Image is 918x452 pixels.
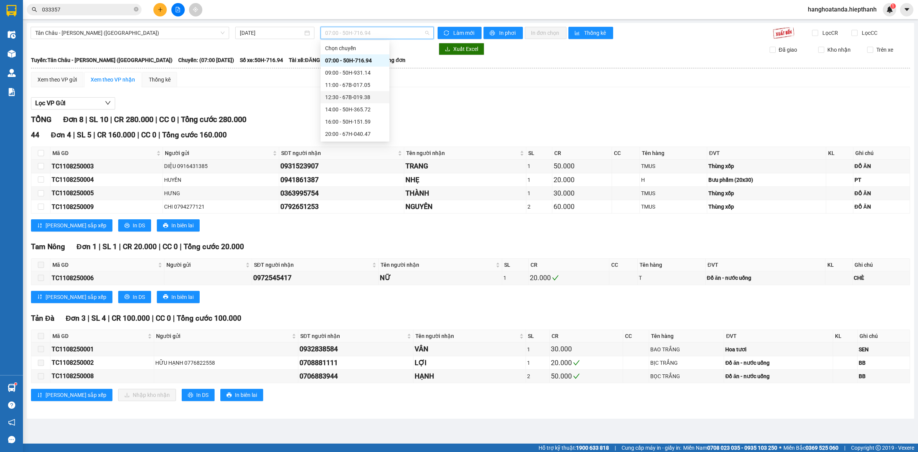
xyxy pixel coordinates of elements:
[31,131,39,139] span: 44
[439,43,484,55] button: downloadXuất Excel
[50,356,154,370] td: TC1108250002
[453,29,475,37] span: Làm mới
[298,343,413,356] td: 0932838584
[819,29,839,37] span: Lọc CR
[166,261,244,269] span: Người gửi
[622,444,681,452] span: Cung cấp máy in - giấy in:
[641,176,706,184] div: H
[8,401,15,409] span: question-circle
[553,161,610,171] div: 50.000
[855,176,908,184] div: PT
[553,201,610,212] div: 60.000
[171,3,185,16] button: file-add
[52,332,146,340] span: Mã GD
[118,389,176,401] button: downloadNhập kho nhận
[299,344,412,354] div: 0932838584
[52,358,153,367] div: TC1108250002
[51,131,71,139] span: Đơn 4
[31,115,52,124] span: TỔNG
[575,30,581,36] span: bar-chart
[325,44,385,52] div: Chọn chuyến
[52,188,161,198] div: TC1108250005
[527,359,548,367] div: 1
[551,357,622,368] div: 20.000
[855,202,908,211] div: ĐỒ ĂN
[99,242,101,251] span: |
[380,273,501,283] div: NỮ
[164,162,278,170] div: DIỆU 0916431385
[776,46,800,54] span: Đã giao
[483,27,523,39] button: printerIn phơi
[46,391,106,399] span: [PERSON_NAME] sắp xếp
[641,162,706,170] div: TMUS
[89,115,108,124] span: SL 10
[280,188,403,199] div: 0363995754
[844,444,845,452] span: |
[708,176,825,184] div: Bưu phẩm (20x30)
[134,7,138,11] span: close-circle
[163,223,168,229] span: printer
[193,7,198,12] span: aim
[641,189,706,197] div: TMUS
[299,371,412,382] div: 0706883944
[453,45,478,53] span: Xuất Excel
[405,175,525,185] div: NHẸ
[8,31,16,39] img: warehouse-icon
[8,419,15,426] span: notification
[325,93,385,101] div: 12:30 - 67B-019.38
[46,221,106,230] span: [PERSON_NAME] sắp xếp
[171,221,194,230] span: In biên lai
[903,6,910,13] span: caret-down
[177,115,179,124] span: |
[300,332,405,340] span: SĐT người nhận
[527,345,548,354] div: 1
[853,259,910,271] th: Ghi chú
[184,242,244,251] span: Tổng cước 20.000
[280,161,403,171] div: 0931523907
[159,115,175,124] span: CC 0
[438,27,482,39] button: syncLàm mới
[88,314,90,323] span: |
[415,344,524,354] div: VÂN
[152,314,154,323] span: |
[175,7,181,12] span: file-add
[623,330,649,343] th: CC
[164,202,278,211] div: CHI 0794277121
[321,42,389,54] div: Chọn chuyến
[444,30,450,36] span: sync
[52,162,161,171] div: TC1108250003
[405,188,525,199] div: THÀNH
[413,370,526,383] td: HẠNH
[873,46,896,54] span: Trên xe
[114,115,153,124] span: CR 280.000
[91,75,135,84] div: Xem theo VP nhận
[163,294,168,300] span: printer
[802,5,883,14] span: hanghoatanda.hiepthanh
[404,187,526,200] td: THÀNH
[859,345,908,354] div: SEN
[50,187,163,200] td: TC1108250005
[124,223,130,229] span: printer
[76,242,97,251] span: Đơn 1
[52,273,163,283] div: TC1108250006
[253,273,377,283] div: 0972545417
[609,259,638,271] th: CC
[859,29,879,37] span: Lọc CC
[325,81,385,89] div: 11:00 - 67B-017.05
[52,202,161,212] div: TC1108250009
[32,7,37,12] span: search
[325,130,385,138] div: 20:00 - 67H-040.47
[405,161,525,171] div: TRANG
[156,314,171,323] span: CC 0
[112,314,150,323] span: CR 100.000
[529,259,609,271] th: CR
[503,274,527,282] div: 1
[824,46,854,54] span: Kho nhận
[779,446,781,449] span: ⚪️
[235,391,257,399] span: In biên lai
[110,115,112,124] span: |
[157,291,200,303] button: printerIn biên lai
[405,201,525,212] div: NGUYÊN
[279,200,404,214] td: 0792651253
[196,391,208,399] span: In DS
